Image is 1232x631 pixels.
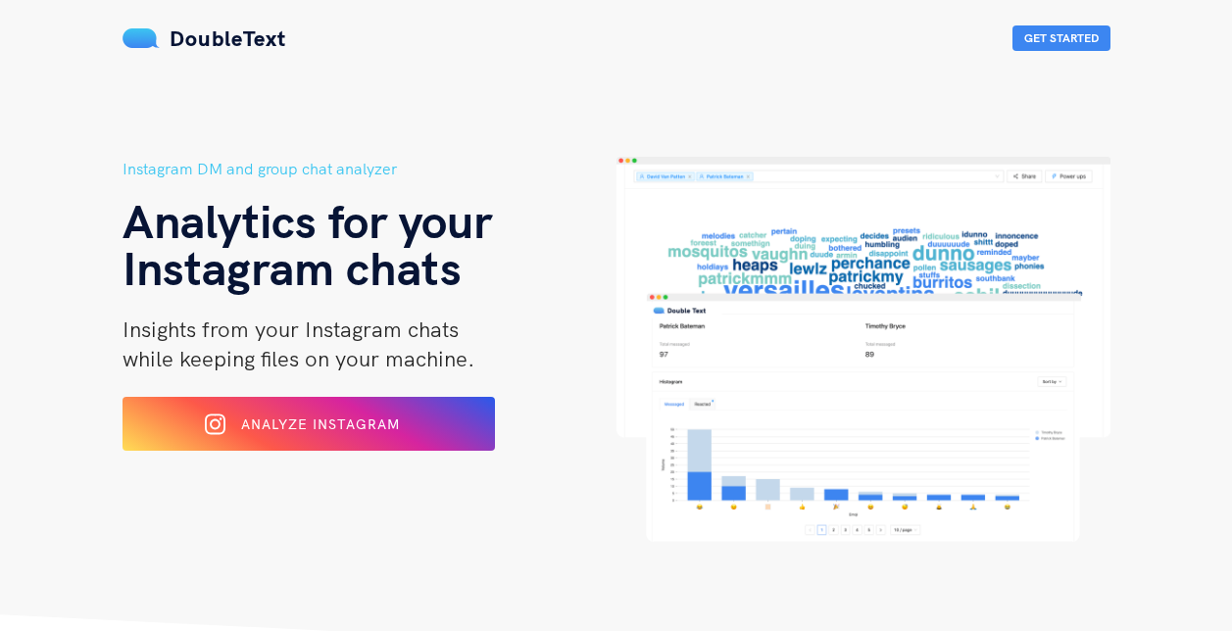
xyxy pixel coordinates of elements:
a: Analyze Instagram [123,422,495,440]
span: Instagram chats [123,238,462,297]
img: mS3x8y1f88AAAAABJRU5ErkJggg== [123,28,160,48]
img: hero [616,157,1110,542]
span: DoubleText [170,24,286,52]
button: Analyze Instagram [123,397,495,451]
span: Analytics for your [123,191,492,250]
a: DoubleText [123,24,286,52]
h5: Instagram DM and group chat analyzer [123,157,616,181]
button: Get Started [1012,25,1110,51]
span: while keeping files on your machine. [123,345,474,372]
span: Analyze Instagram [241,415,400,433]
span: Insights from your Instagram chats [123,315,459,343]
